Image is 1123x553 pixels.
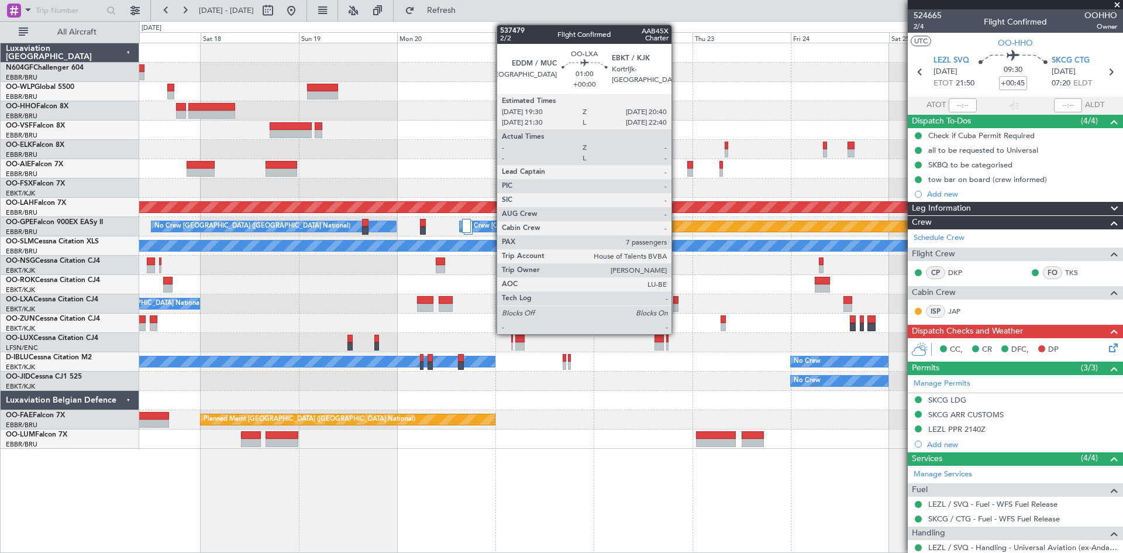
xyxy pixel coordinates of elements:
[204,411,415,428] div: Planned Maint [GEOGRAPHIC_DATA] ([GEOGRAPHIC_DATA] National)
[912,325,1023,338] span: Dispatch Checks and Weather
[928,410,1004,420] div: SKCG ARR CUSTOMS
[6,219,103,226] a: OO-GPEFalcon 900EX EASy II
[6,286,35,294] a: EBKT/KJK
[984,16,1047,28] div: Flight Confirmed
[912,216,932,229] span: Crew
[6,277,35,284] span: OO-ROK
[1065,267,1091,278] a: TKS
[6,238,34,245] span: OO-SLM
[914,22,942,32] span: 2/4
[6,412,33,419] span: OO-FAE
[926,99,946,111] span: ATOT
[6,180,33,187] span: OO-FSX
[928,174,1047,184] div: tow bar on board (crew informed)
[6,142,64,149] a: OO-ELKFalcon 8X
[6,296,33,303] span: OO-LXA
[6,324,35,333] a: EBKT/KJK
[1081,115,1098,127] span: (4/4)
[982,344,992,356] span: CR
[594,32,692,43] div: Wed 22
[142,23,161,33] div: [DATE]
[6,73,37,82] a: EBBR/BRU
[6,363,35,372] a: EBKT/KJK
[911,36,931,46] button: UTC
[6,344,38,352] a: LFSN/ENC
[912,527,945,540] span: Handling
[6,170,37,178] a: EBBR/BRU
[299,32,397,43] div: Sun 19
[154,218,350,235] div: No Crew [GEOGRAPHIC_DATA] ([GEOGRAPHIC_DATA] National)
[928,160,1012,170] div: SKBQ to be categorised
[933,55,969,67] span: LEZL SVQ
[949,98,977,112] input: --:--
[6,296,98,303] a: OO-LXACessna Citation CJ4
[6,200,34,207] span: OO-LAH
[6,131,37,140] a: EBBR/BRU
[794,353,821,370] div: No Crew
[6,315,100,322] a: OO-ZUNCessna Citation CJ4
[6,266,35,275] a: EBKT/KJK
[6,257,35,265] span: OO-NSG
[1052,78,1070,90] span: 07:20
[6,84,74,91] a: OO-WLPGlobal 5500
[6,431,67,438] a: OO-LUMFalcon 7X
[6,305,35,314] a: EBKT/KJK
[523,218,596,235] div: Planned Maint Nurnberg
[201,32,299,43] div: Sat 18
[6,208,37,217] a: EBBR/BRU
[399,1,470,20] button: Refresh
[6,112,37,121] a: EBBR/BRU
[6,257,100,265] a: OO-NSGCessna Citation CJ4
[927,189,1117,199] div: Add new
[6,219,33,226] span: OO-GPE
[926,305,945,318] div: ISP
[791,32,889,43] div: Fri 24
[6,354,29,361] span: D-IBLU
[6,412,65,419] a: OO-FAEFalcon 7X
[928,542,1117,552] a: LEZL / SVQ - Handling - Universal Aviation (ex-Andalucia Aviation) LEZL/SVQ
[6,103,36,110] span: OO-HHO
[6,238,99,245] a: OO-SLMCessna Citation XLS
[1043,266,1062,279] div: FO
[912,362,939,375] span: Permits
[36,2,103,19] input: Trip Number
[6,382,35,391] a: EBKT/KJK
[928,395,966,405] div: SKCG LDG
[1081,362,1098,374] span: (3/3)
[6,373,30,380] span: OO-JID
[6,122,65,129] a: OO-VSFFalcon 8X
[6,315,35,322] span: OO-ZUN
[928,424,986,434] div: LEZL PPR 2140Z
[6,84,35,91] span: OO-WLP
[6,373,82,380] a: OO-JIDCessna CJ1 525
[1052,66,1076,78] span: [DATE]
[6,335,33,342] span: OO-LUX
[6,247,37,256] a: EBBR/BRU
[13,23,127,42] button: All Aircraft
[6,64,33,71] span: N604GF
[693,32,791,43] div: Thu 23
[1084,22,1117,32] span: Owner
[6,103,68,110] a: OO-HHOFalcon 8X
[6,161,31,168] span: OO-AIE
[6,277,100,284] a: OO-ROKCessna Citation CJ4
[1052,55,1090,67] span: SKCG CTG
[1004,64,1022,76] span: 09:30
[6,335,98,342] a: OO-LUXCessna Citation CJ4
[889,32,987,43] div: Sat 25
[1011,344,1029,356] span: DFC,
[933,78,953,90] span: ETOT
[1073,78,1092,90] span: ELDT
[1084,9,1117,22] span: OOHHO
[6,200,66,207] a: OO-LAHFalcon 7X
[6,189,35,198] a: EBKT/KJK
[6,161,63,168] a: OO-AIEFalcon 7X
[912,286,956,300] span: Cabin Crew
[6,440,37,449] a: EBBR/BRU
[928,499,1057,509] a: LEZL / SVQ - Fuel - WFS Fuel Release
[928,130,1035,140] div: Check if Cuba Permit Required
[6,64,84,71] a: N604GFChallenger 604
[927,439,1117,449] div: Add new
[1081,452,1098,464] span: (4/4)
[928,145,1038,155] div: all to be requested to Universal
